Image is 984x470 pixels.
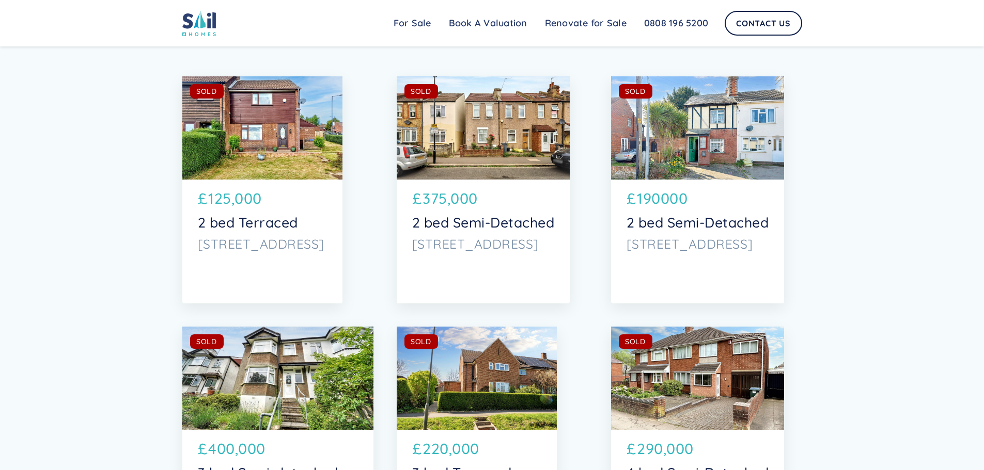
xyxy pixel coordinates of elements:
[536,13,635,34] a: Renovate for Sale
[198,187,208,209] p: £
[423,437,479,460] p: 220,000
[208,187,262,209] p: 125,000
[182,76,342,303] a: SOLD£125,0002 bed Terraced[STREET_ADDRESS]
[198,214,327,231] p: 2 bed Terraced
[637,437,694,460] p: 290,000
[196,86,217,96] div: SOLD
[635,13,717,34] a: 0808 196 5200
[611,76,785,303] a: SOLD£1900002 bed Semi-Detached[STREET_ADDRESS]
[208,437,265,460] p: 400,000
[423,187,478,209] p: 375,000
[385,13,440,34] a: For Sale
[196,336,217,347] div: SOLD
[627,236,769,252] p: [STREET_ADDRESS]
[440,13,536,34] a: Book A Valuation
[627,187,636,209] p: £
[627,437,636,460] p: £
[198,437,208,460] p: £
[637,187,688,209] p: 190000
[412,214,555,231] p: 2 bed Semi-Detached
[412,437,422,460] p: £
[412,187,422,209] p: £
[411,336,431,347] div: SOLD
[627,214,769,231] p: 2 bed Semi-Detached
[411,86,431,96] div: SOLD
[625,86,646,96] div: SOLD
[412,236,555,252] p: [STREET_ADDRESS]
[625,336,646,347] div: SOLD
[397,76,570,303] a: SOLD£375,0002 bed Semi-Detached[STREET_ADDRESS]
[182,10,216,36] img: sail home logo colored
[725,11,802,36] a: Contact Us
[198,236,327,252] p: [STREET_ADDRESS]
